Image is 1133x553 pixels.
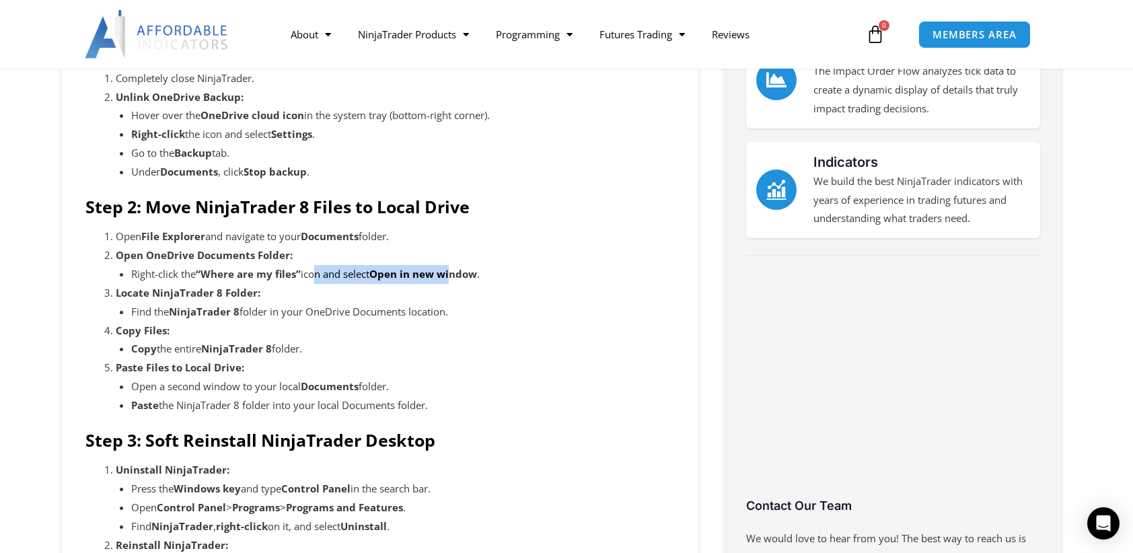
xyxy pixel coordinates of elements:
[756,170,797,210] a: Indicators
[918,21,1031,48] a: MEMBERS AREA
[85,429,435,451] strong: Step 3: Soft Reinstall NinjaTrader Desktop
[174,482,241,495] strong: Windows key
[879,20,889,31] span: 0
[131,127,185,141] strong: Right-click
[116,324,170,337] strong: Copy Files:
[157,501,226,514] strong: Control Panel
[340,519,387,533] strong: Uninstall
[151,519,213,533] strong: NinjaTrader
[131,499,675,517] li: Open > > .
[116,248,293,262] strong: Open OneDrive Documents Folder:
[813,62,1030,118] p: The Impact Order Flow analyzes tick data to create a dynamic display of details that truly impact...
[277,19,863,50] nav: Menu
[482,19,586,50] a: Programming
[933,30,1017,40] span: MEMBERS AREA
[131,144,675,163] li: Go to the tab.
[586,19,698,50] a: Futures Trading
[116,286,260,299] strong: Locate NinjaTrader 8 Folder:
[813,172,1030,229] p: We build the best NinjaTrader indicators with years of experience in trading futures and understa...
[200,108,304,122] strong: OneDrive cloud icon
[160,165,218,178] strong: Documents
[116,463,229,476] strong: Uninstall NinjaTrader:
[116,538,228,552] strong: Reinstall NinjaTrader:
[131,106,675,125] li: Hover over the in the system tray (bottom-right corner).
[271,127,312,141] strong: Settings
[131,340,675,359] li: the entire folder.
[169,305,240,318] strong: NinjaTrader 8
[232,501,280,514] strong: Programs
[131,480,675,499] li: Press the and type in the search bar.
[756,60,797,100] a: Order Flow
[116,90,244,104] strong: Unlink OneDrive Backup:
[131,517,675,536] li: Find , on it, and select .
[746,498,1040,513] h3: Contact Our Team
[277,19,344,50] a: About
[85,10,229,59] img: LogoAI | Affordable Indicators – NinjaTrader
[131,396,675,415] li: the NinjaTrader 8 folder into your local Documents folder.
[131,163,675,182] li: Under , click .
[131,398,159,412] strong: Paste
[116,361,244,374] strong: Paste Files to Local Drive:
[174,146,212,159] strong: Backup
[131,125,675,144] li: the icon and select .
[369,267,477,281] strong: Open in new window
[116,69,674,88] li: Completely close NinjaTrader.
[698,19,763,50] a: Reviews
[85,195,470,218] strong: Step 2: Move NinjaTrader 8 Files to Local Drive
[201,342,272,355] strong: NinjaTrader 8
[746,272,1040,508] iframe: Customer reviews powered by Trustpilot
[344,19,482,50] a: NinjaTrader Products
[301,379,359,393] strong: Documents
[131,303,675,322] li: Find the folder in your OneDrive Documents location.
[131,342,157,355] strong: Copy
[131,265,675,284] li: Right-click the icon and select .
[196,267,301,281] strong: “Where are my files”
[301,229,359,243] strong: Documents
[116,227,674,246] li: Open and navigate to your folder.
[813,154,878,170] a: Indicators
[141,229,205,243] strong: File Explorer
[216,519,268,533] strong: right-click
[131,377,675,396] li: Open a second window to your local folder.
[286,501,403,514] strong: Programs and Features
[244,165,307,178] strong: Stop backup
[846,15,905,54] a: 0
[1087,507,1120,540] div: Open Intercom Messenger
[281,482,351,495] strong: Control Panel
